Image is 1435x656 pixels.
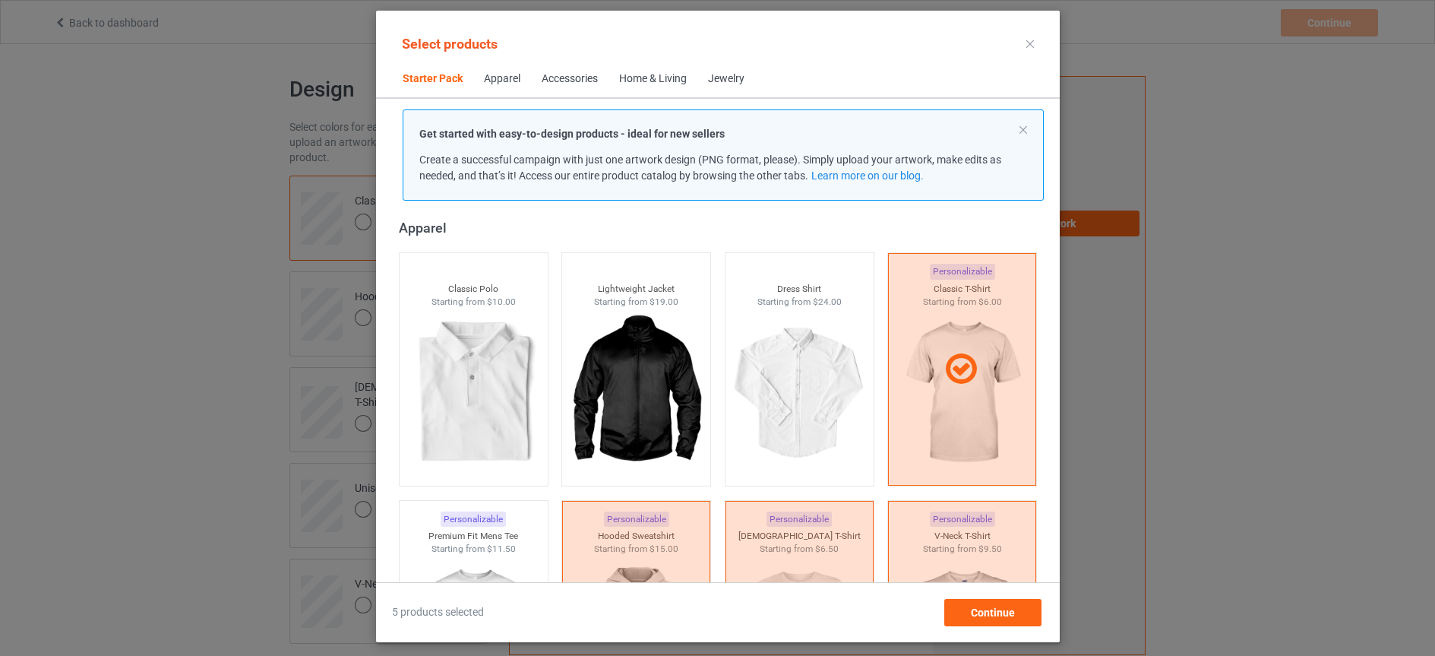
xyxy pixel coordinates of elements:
[562,296,710,309] div: Starting from
[399,543,547,556] div: Starting from
[419,128,725,140] strong: Get started with easy-to-design products - ideal for new sellers
[970,607,1014,619] span: Continue
[486,296,515,307] span: $10.00
[405,308,541,478] img: regular.jpg
[562,283,710,296] div: Lightweight Jacket
[392,605,484,620] span: 5 products selected
[441,512,506,528] div: Personalizable
[392,61,473,97] span: Starter Pack
[731,308,867,478] img: regular.jpg
[398,219,1043,236] div: Apparel
[650,296,678,307] span: $19.00
[811,170,923,182] a: Learn more on our blog.
[725,283,873,296] div: Dress Shirt
[486,543,515,554] span: $11.50
[399,296,547,309] div: Starting from
[708,71,744,87] div: Jewelry
[484,71,520,87] div: Apparel
[943,599,1041,626] div: Continue
[542,71,598,87] div: Accessories
[619,71,687,87] div: Home & Living
[812,296,841,307] span: $24.00
[419,154,1001,182] span: Create a successful campaign with just one artwork design (PNG format, please). Simply upload you...
[725,296,873,309] div: Starting from
[399,530,547,543] div: Premium Fit Mens Tee
[402,36,498,52] span: Select products
[399,283,547,296] div: Classic Polo
[568,308,704,478] img: regular.jpg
